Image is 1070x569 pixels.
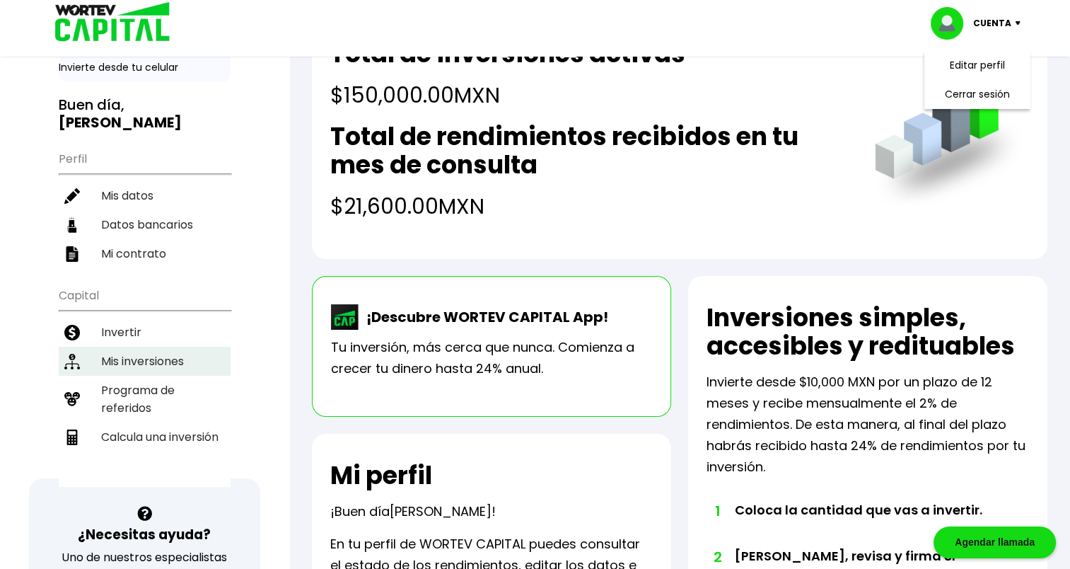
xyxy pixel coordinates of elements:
a: Mis datos [59,181,231,210]
ul: Capital [59,280,231,487]
a: Mis inversiones [59,347,231,376]
p: Tu inversión, más cerca que nunca. Comienza a crecer tu dinero hasta 24% anual. [331,337,652,379]
a: Datos bancarios [59,210,231,239]
h2: Inversiones simples, accesibles y redituables [706,304,1029,360]
a: Invertir [59,318,231,347]
a: Editar perfil [950,58,1005,73]
p: Invierte desde tu celular [59,60,231,75]
p: ¡Buen día ! [330,501,496,522]
a: Programa de referidos [59,376,231,423]
img: invertir-icon.b3b967d7.svg [64,325,80,340]
h2: Total de inversiones activas [330,40,685,68]
p: ¡Descubre WORTEV CAPITAL App! [359,306,608,328]
li: Coloca la cantidad que vas a invertir. [735,500,997,546]
h3: Buen día, [59,96,231,132]
span: 2 [714,546,721,568]
div: Agendar llamada [934,527,1056,558]
h4: $150,000.00 MXN [330,79,685,111]
img: wortev-capital-app-icon [331,304,359,330]
h4: $21,600.00 MXN [330,190,847,222]
img: calculadora-icon.17d418c4.svg [64,430,80,445]
b: [PERSON_NAME] [59,113,182,132]
img: datos-icon.10cf9172.svg [64,217,80,233]
h2: Mi perfil [330,461,432,490]
img: contrato-icon.f2db500c.svg [64,246,80,262]
img: editar-icon.952d3147.svg [64,188,80,204]
h3: ¿Necesitas ayuda? [78,524,211,545]
img: recomiendanos-icon.9b8e9327.svg [64,391,80,407]
li: Cerrar sesión [921,80,1034,109]
a: Mi contrato [59,239,231,268]
a: Calcula una inversión [59,423,231,452]
img: grafica.516fef24.png [868,51,1029,212]
img: profile-image [931,7,973,40]
p: Cuenta [973,13,1011,34]
img: inversiones-icon.6695dc30.svg [64,354,80,369]
h2: Total de rendimientos recibidos en tu mes de consulta [330,122,847,179]
span: [PERSON_NAME] [390,502,492,520]
span: 1 [714,500,721,522]
p: Invierte desde $10,000 MXN por un plazo de 12 meses y recibe mensualmente el 2% de rendimientos. ... [706,372,1029,478]
img: icon-down [1011,21,1030,25]
ul: Perfil [59,143,231,268]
